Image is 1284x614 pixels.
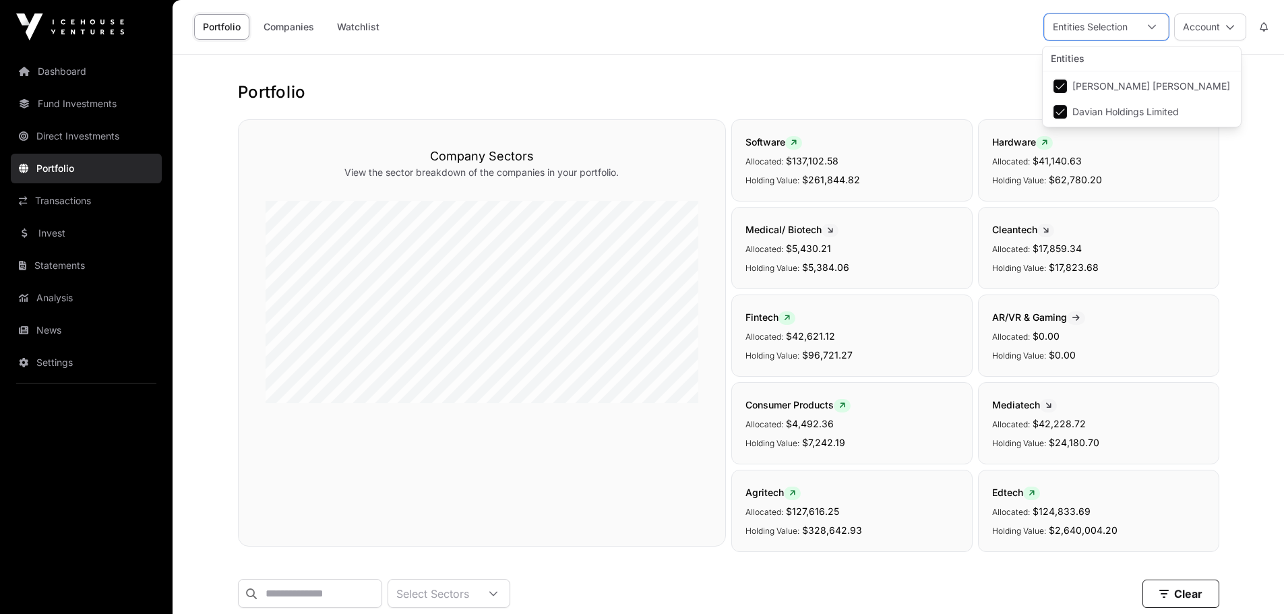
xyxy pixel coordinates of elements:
[992,263,1046,273] span: Holding Value:
[745,311,795,323] span: Fintech
[11,218,162,248] a: Invest
[786,418,834,429] span: $4,492.36
[992,507,1030,517] span: Allocated:
[745,487,801,498] span: Agritech
[992,350,1046,361] span: Holding Value:
[745,399,851,410] span: Consumer Products
[1049,524,1118,536] span: $2,640,004.20
[11,186,162,216] a: Transactions
[1033,155,1082,166] span: $41,140.63
[745,156,783,166] span: Allocated:
[1033,505,1091,517] span: $124,833.69
[745,438,799,448] span: Holding Value:
[786,155,838,166] span: $137,102.58
[992,156,1030,166] span: Allocated:
[1033,330,1060,342] span: $0.00
[745,224,838,235] span: Medical/ Biotech
[1049,349,1076,361] span: $0.00
[745,350,799,361] span: Holding Value:
[1033,418,1086,429] span: $42,228.72
[745,263,799,273] span: Holding Value:
[992,487,1040,498] span: Edtech
[194,14,249,40] a: Portfolio
[1174,13,1246,40] button: Account
[11,154,162,183] a: Portfolio
[11,89,162,119] a: Fund Investments
[11,121,162,151] a: Direct Investments
[266,166,698,179] p: View the sector breakdown of the companies in your portfolio.
[1043,47,1241,71] div: Entities
[1043,71,1241,127] ul: Option List
[992,332,1030,342] span: Allocated:
[16,13,124,40] img: Icehouse Ventures Logo
[745,526,799,536] span: Holding Value:
[1049,174,1102,185] span: $62,780.20
[786,243,831,254] span: $5,430.21
[328,14,388,40] a: Watchlist
[238,82,1219,103] h1: Portfolio
[745,419,783,429] span: Allocated:
[802,437,845,448] span: $7,242.19
[992,438,1046,448] span: Holding Value:
[1072,82,1230,91] span: [PERSON_NAME] [PERSON_NAME]
[802,174,860,185] span: $261,844.82
[802,349,853,361] span: $96,721.27
[992,526,1046,536] span: Holding Value:
[992,224,1054,235] span: Cleantech
[745,175,799,185] span: Holding Value:
[1045,100,1238,124] li: Davian Holdings Limited
[1033,243,1082,254] span: $17,859.34
[745,244,783,254] span: Allocated:
[992,399,1057,410] span: Mediatech
[11,283,162,313] a: Analysis
[1045,14,1136,40] div: Entities Selection
[11,348,162,377] a: Settings
[992,175,1046,185] span: Holding Value:
[11,57,162,86] a: Dashboard
[1142,580,1219,608] button: Clear
[1049,262,1099,273] span: $17,823.68
[388,580,477,607] div: Select Sectors
[266,147,698,166] h3: Company Sectors
[1045,74,1238,98] li: David John Ross
[992,311,1085,323] span: AR/VR & Gaming
[11,315,162,345] a: News
[11,251,162,280] a: Statements
[745,507,783,517] span: Allocated:
[802,524,862,536] span: $328,642.93
[745,332,783,342] span: Allocated:
[1072,107,1179,117] span: Davian Holdings Limited
[745,136,802,148] span: Software
[786,330,835,342] span: $42,621.12
[1217,549,1284,614] iframe: Chat Widget
[1049,437,1099,448] span: $24,180.70
[992,136,1053,148] span: Hardware
[992,419,1030,429] span: Allocated:
[786,505,839,517] span: $127,616.25
[802,262,849,273] span: $5,384.06
[255,14,323,40] a: Companies
[992,244,1030,254] span: Allocated:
